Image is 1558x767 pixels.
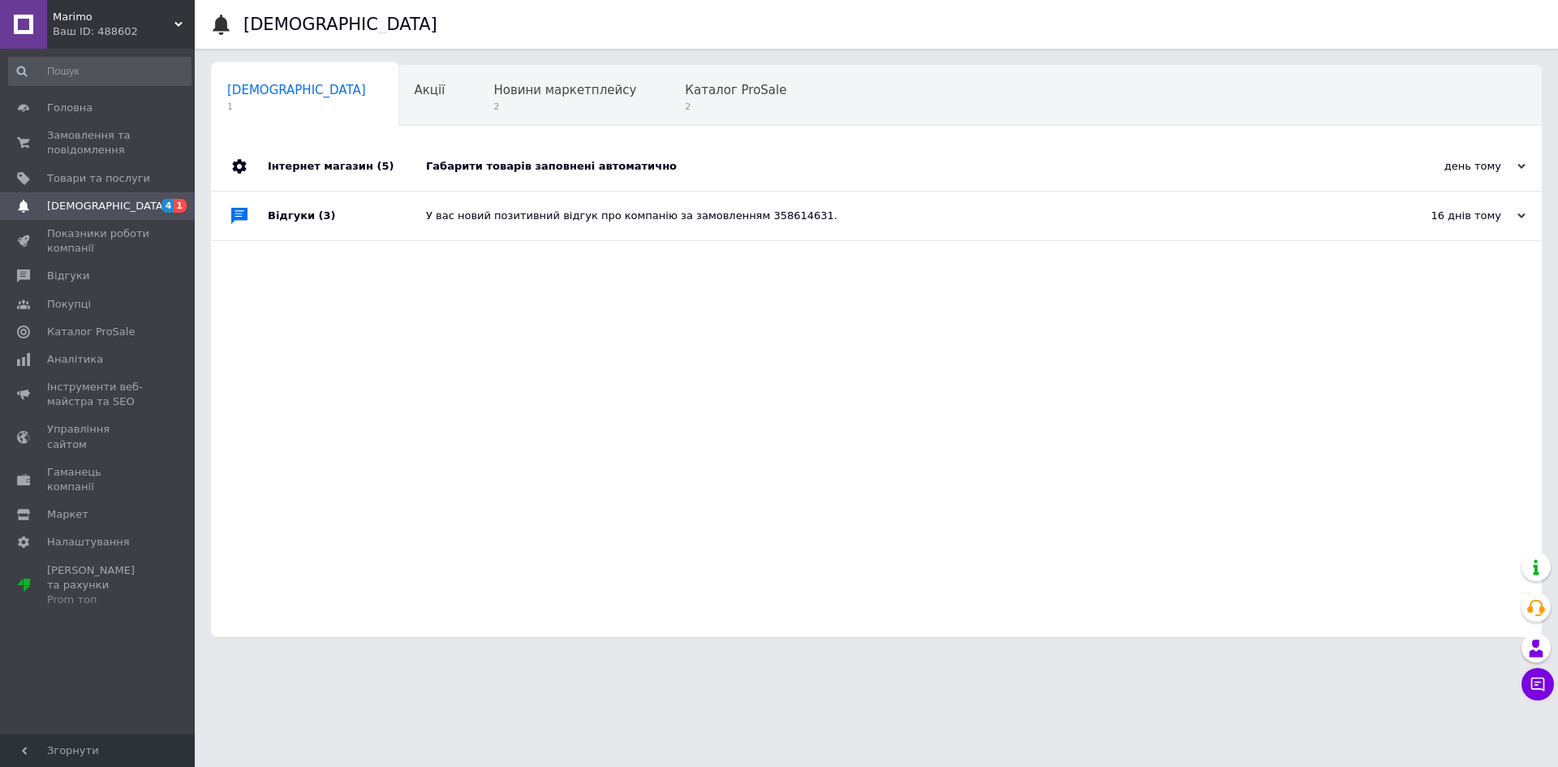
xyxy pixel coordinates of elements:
[161,199,174,213] span: 4
[243,15,437,34] h1: [DEMOGRAPHIC_DATA]
[377,160,394,172] span: (5)
[227,101,366,113] span: 1
[47,101,93,115] span: Головна
[47,352,103,367] span: Аналітика
[1521,668,1554,700] button: Чат з покупцем
[47,269,89,283] span: Відгуки
[685,83,786,97] span: Каталог ProSale
[415,83,445,97] span: Акції
[426,209,1363,223] div: У вас новий позитивний відгук про компанію за замовленням 358614631.
[268,192,426,240] div: Відгуки
[8,57,192,86] input: Пошук
[47,226,150,256] span: Показники роботи компанії
[227,83,366,97] span: [DEMOGRAPHIC_DATA]
[268,142,426,191] div: Інтернет магазин
[685,101,786,113] span: 2
[47,199,167,213] span: [DEMOGRAPHIC_DATA]
[47,563,150,608] span: [PERSON_NAME] та рахунки
[47,592,150,607] div: Prom топ
[174,199,187,213] span: 1
[47,465,150,494] span: Гаманець компанії
[53,10,174,24] span: Marimo
[319,209,336,222] span: (3)
[47,380,150,409] span: Інструменти веб-майстра та SEO
[47,535,130,549] span: Налаштування
[1363,209,1526,223] div: 16 днів тому
[493,83,636,97] span: Новини маркетплейсу
[1363,159,1526,174] div: день тому
[53,24,195,39] div: Ваш ID: 488602
[47,507,88,522] span: Маркет
[47,422,150,451] span: Управління сайтом
[47,325,135,339] span: Каталог ProSale
[47,128,150,157] span: Замовлення та повідомлення
[47,171,150,186] span: Товари та послуги
[493,101,636,113] span: 2
[426,159,1363,174] div: Габарити товарів заповнені автоматично
[47,297,91,312] span: Покупці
